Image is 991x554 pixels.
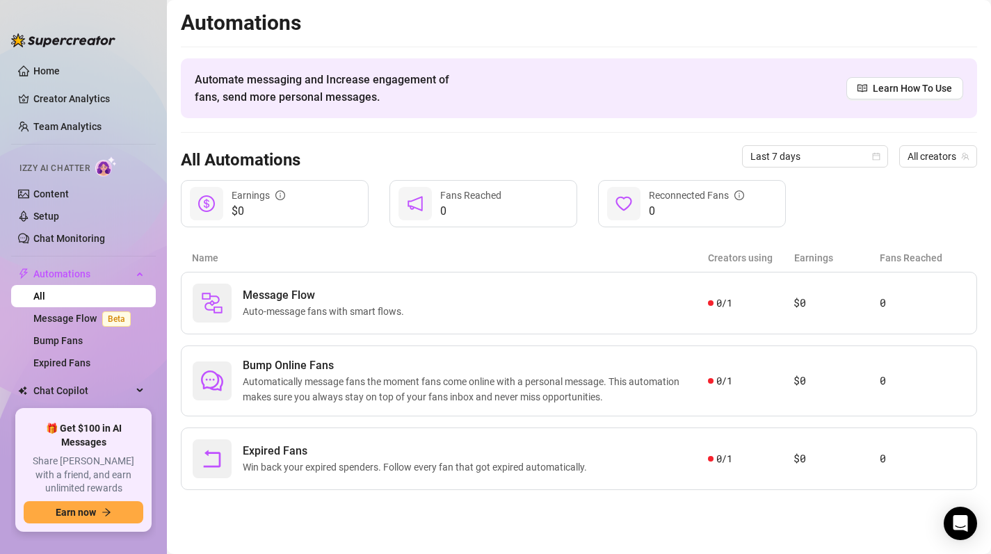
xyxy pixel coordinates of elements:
[33,335,83,346] a: Bump Fans
[192,250,708,266] article: Name
[33,65,60,76] a: Home
[944,507,977,540] div: Open Intercom Messenger
[880,450,965,467] article: 0
[201,448,223,470] span: rollback
[857,83,867,93] span: read
[33,263,132,285] span: Automations
[872,152,880,161] span: calendar
[11,33,115,47] img: logo-BBDzfeDw.svg
[102,507,111,517] span: arrow-right
[18,386,27,396] img: Chat Copilot
[33,357,90,368] a: Expired Fans
[18,268,29,279] span: thunderbolt
[56,507,96,518] span: Earn now
[102,311,131,327] span: Beta
[201,370,223,392] span: comment
[793,373,879,389] article: $0
[961,152,969,161] span: team
[407,195,424,212] span: notification
[275,190,285,200] span: info-circle
[195,71,462,106] span: Automate messaging and Increase engagement of fans, send more personal messages.
[793,450,879,467] article: $0
[880,295,965,311] article: 0
[232,188,285,203] div: Earnings
[243,357,708,374] span: Bump Online Fans
[33,291,45,302] a: All
[33,233,105,244] a: Chat Monitoring
[33,88,145,110] a: Creator Analytics
[201,292,223,314] img: svg%3e
[750,146,880,167] span: Last 7 days
[794,250,880,266] article: Earnings
[793,295,879,311] article: $0
[24,455,143,496] span: Share [PERSON_NAME] with a friend, and earn unlimited rewards
[440,190,501,201] span: Fans Reached
[708,250,794,266] article: Creators using
[33,380,132,402] span: Chat Copilot
[198,195,215,212] span: dollar
[880,373,965,389] article: 0
[33,313,136,324] a: Message FlowBeta
[33,211,59,222] a: Setup
[19,162,90,175] span: Izzy AI Chatter
[440,203,501,220] span: 0
[908,146,969,167] span: All creators
[873,81,952,96] span: Learn How To Use
[716,373,732,389] span: 0 / 1
[734,190,744,200] span: info-circle
[846,77,963,99] a: Learn How To Use
[181,149,300,172] h3: All Automations
[243,287,410,304] span: Message Flow
[243,459,593,475] span: Win back your expired spenders. Follow every fan that got expired automatically.
[24,501,143,523] button: Earn nowarrow-right
[243,374,708,405] span: Automatically message fans the moment fans come online with a personal message. This automation m...
[95,156,117,177] img: AI Chatter
[649,188,744,203] div: Reconnected Fans
[33,121,102,132] a: Team Analytics
[24,422,143,449] span: 🎁 Get $100 in AI Messages
[716,295,732,311] span: 0 / 1
[232,203,285,220] span: $0
[181,10,977,36] h2: Automations
[243,304,410,319] span: Auto-message fans with smart flows.
[880,250,966,266] article: Fans Reached
[243,443,593,459] span: Expired Fans
[33,188,69,199] a: Content
[649,203,744,220] span: 0
[615,195,632,212] span: heart
[716,451,732,466] span: 0 / 1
